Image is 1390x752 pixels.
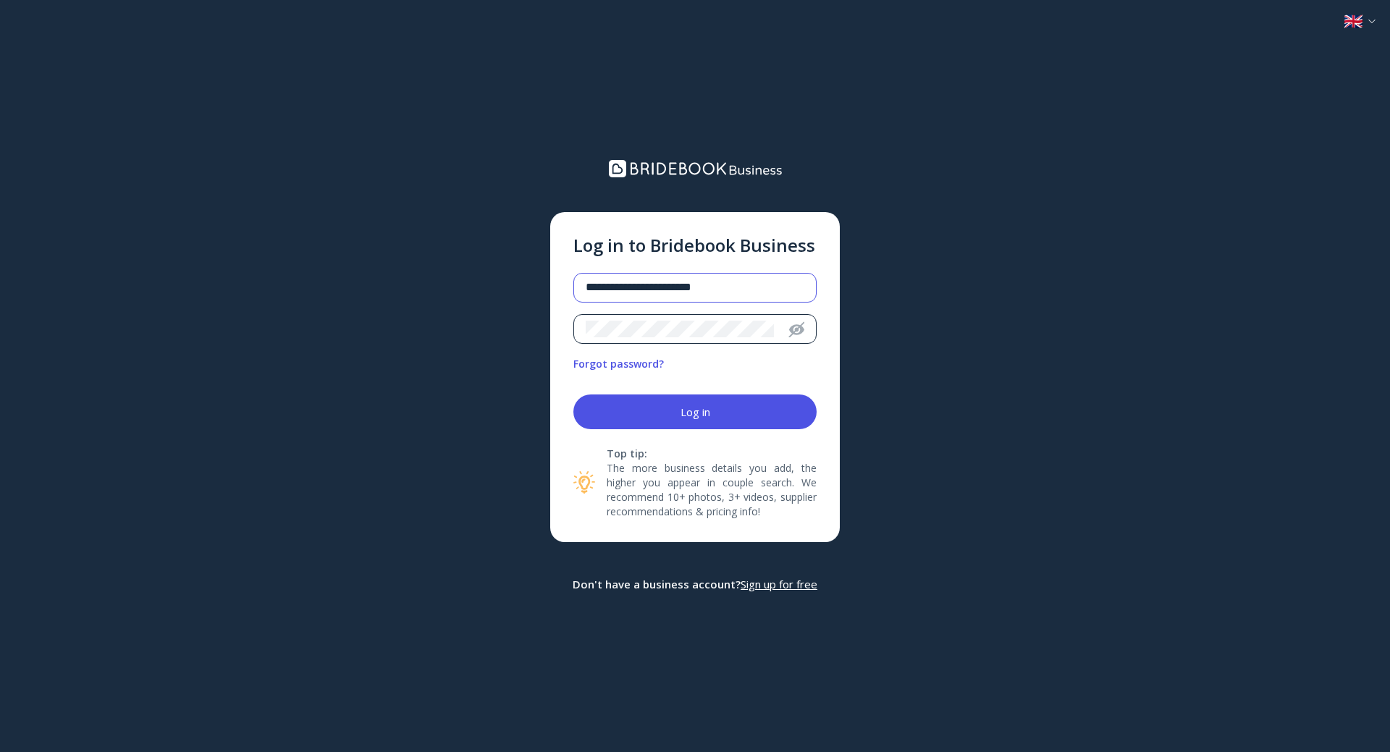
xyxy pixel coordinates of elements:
button: Log in [573,394,817,429]
div: Log in [681,406,710,418]
span: Top tip: [607,447,817,461]
div: The more business details you add, the higher you appear in couple search. We recommend 10+ photo... [607,447,817,519]
a: Sign up for free [741,577,817,592]
img: gb.png [1344,14,1362,28]
h4: Log in to Bridebook Business [573,235,817,256]
div: Don't have a business account? [573,577,817,592]
a: Forgot password? [573,357,664,371]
